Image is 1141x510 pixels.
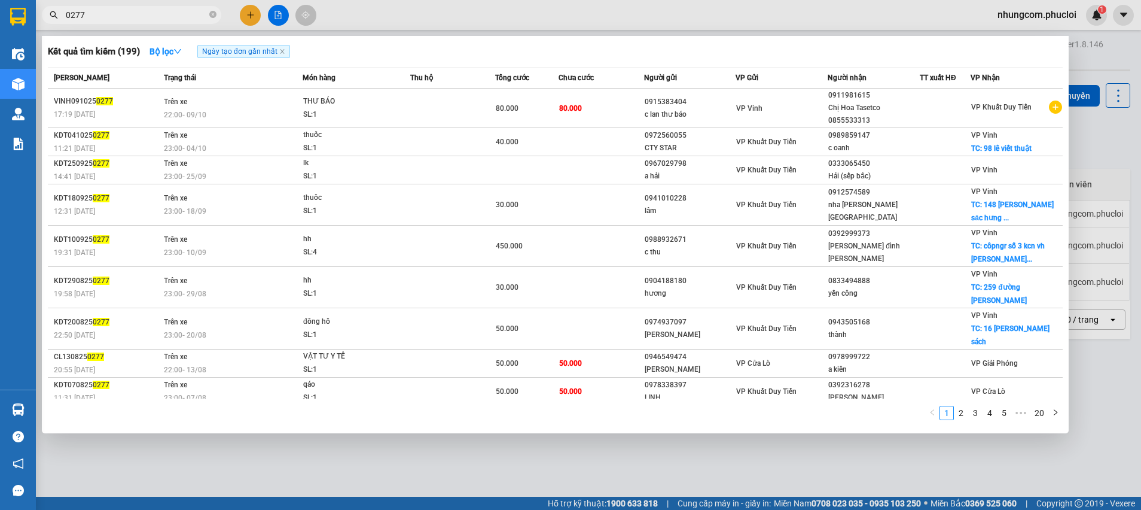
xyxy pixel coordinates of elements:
div: Chị Hoa Tasetco 0855533313 [828,102,919,127]
input: Tìm tên, số ĐT hoặc mã đơn [66,8,207,22]
div: thuôc [303,192,393,205]
div: 0978338397 [645,379,736,391]
div: c lan thư báo [645,108,736,121]
span: TC: 98 lê viết thuật [971,144,1032,153]
div: a hải [645,170,736,183]
span: 23:00 - 29/08 [164,290,206,298]
li: 3 [968,406,983,420]
span: 17:19 [DATE] [54,110,95,119]
span: VP Vinh [971,229,997,237]
span: 20:55 [DATE] [54,366,95,374]
li: Next 5 Pages [1011,406,1030,420]
span: Ngày tạo đơn gần nhất [197,45,290,58]
span: VP Khuất Duy Tiến [736,283,797,292]
span: Trên xe [164,159,187,168]
a: 1 [940,406,953,420]
li: 1 [939,406,954,420]
span: message [13,485,24,496]
div: KDT041025 [54,129,160,142]
span: 80.000 [496,104,518,113]
span: 22:50 [DATE] [54,331,95,339]
div: qáo [303,378,393,391]
span: Trạng thái [164,74,196,82]
span: 50.000 [496,387,518,396]
span: 23:00 - 04/10 [164,144,206,153]
span: VP Khuất Duy Tiến [736,324,797,333]
span: Trên xe [164,194,187,202]
span: Trên xe [164,277,187,285]
span: [PERSON_NAME] [54,74,109,82]
span: 0277 [93,381,109,389]
span: 50.000 [496,324,518,333]
div: 0904188180 [645,275,736,287]
div: [PERSON_NAME] [645,363,736,376]
div: 0978999722 [828,351,919,363]
a: 3 [969,406,982,420]
div: 0972560055 [645,129,736,142]
li: 4 [983,406,997,420]
button: right [1048,406,1063,420]
span: VP Khuất Duy Tiến [736,242,797,250]
span: 0277 [93,194,109,202]
span: 19:31 [DATE] [54,248,95,257]
div: đông hô [303,315,393,329]
span: Người nhận [828,74,867,82]
a: 20 [1031,406,1048,420]
strong: Bộ lọc [150,47,182,56]
span: Món hàng [303,74,335,82]
span: Người gửi [644,74,677,82]
span: 0277 [93,159,109,168]
div: lk [303,157,393,170]
span: 23:00 - 20/08 [164,331,206,339]
span: down [173,47,182,56]
div: KDT070825 [54,379,160,391]
div: SL: 1 [303,142,393,155]
div: [PERSON_NAME] đình [PERSON_NAME] [828,240,919,265]
div: SL: 1 [303,205,393,218]
span: search [50,11,58,19]
span: 23:00 - 25/09 [164,172,206,181]
span: Trên xe [164,235,187,244]
div: KDT100925 [54,233,160,246]
span: 0277 [93,235,109,244]
img: warehouse-icon [12,78,25,90]
span: Trên xe [164,98,187,106]
span: VP Gửi [736,74,758,82]
button: Bộ lọcdown [140,42,191,61]
span: TT xuất HĐ [920,74,956,82]
div: SL: 4 [303,246,393,259]
div: 0989859147 [828,129,919,142]
h3: Kết quả tìm kiếm ( 199 ) [48,45,140,58]
div: SL: 1 [303,287,393,300]
button: left [925,406,939,420]
span: VP Khuất Duy Tiến [736,387,797,396]
div: SL: 1 [303,329,393,342]
div: [PERSON_NAME] [645,329,736,341]
div: 0392999373 [828,227,919,240]
div: yến công [828,287,919,300]
span: VP Vinh [736,104,762,113]
span: 30.000 [496,201,518,209]
div: Hải (sếp bắc) [828,170,919,183]
div: 0915383404 [645,96,736,108]
span: right [1052,409,1059,416]
div: KDT200825 [54,316,160,329]
a: 5 [997,406,1011,420]
img: warehouse-icon [12,48,25,60]
div: thành [828,329,919,341]
a: 4 [983,406,996,420]
span: TC: côpngr số 3 kcn vh [PERSON_NAME]... [971,242,1045,263]
span: close-circle [209,11,216,18]
span: 22:00 - 13/08 [164,366,206,374]
span: 11:31 [DATE] [54,394,95,402]
span: plus-circle [1049,101,1062,114]
span: VP Vinh [971,311,997,320]
span: left [929,409,936,416]
div: THƯ BÁO [303,95,393,108]
span: close [279,48,285,54]
span: 0277 [87,353,104,361]
span: 50.000 [559,387,582,396]
div: SL: 1 [303,391,393,405]
div: KDT290825 [54,275,160,287]
div: VINH091025 [54,95,160,108]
